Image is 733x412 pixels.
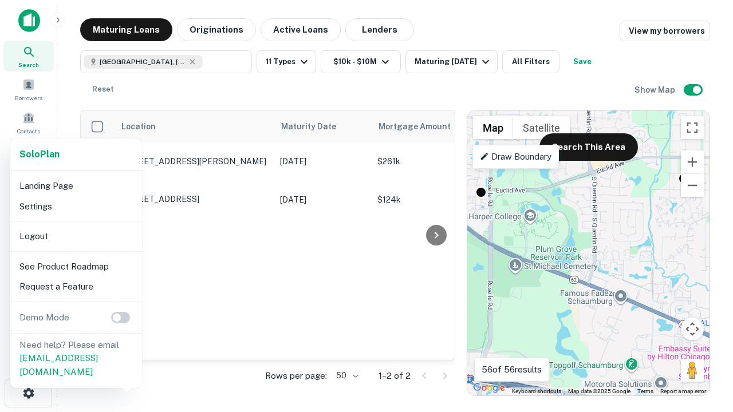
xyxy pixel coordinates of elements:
[19,148,60,161] a: SoloPlan
[15,256,137,277] li: See Product Roadmap
[15,226,137,247] li: Logout
[15,176,137,196] li: Landing Page
[19,149,60,160] strong: Solo Plan
[15,276,137,297] li: Request a Feature
[19,353,98,377] a: [EMAIL_ADDRESS][DOMAIN_NAME]
[676,320,733,375] iframe: Chat Widget
[15,311,74,324] p: Demo Mode
[15,196,137,217] li: Settings
[19,338,133,379] p: Need help? Please email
